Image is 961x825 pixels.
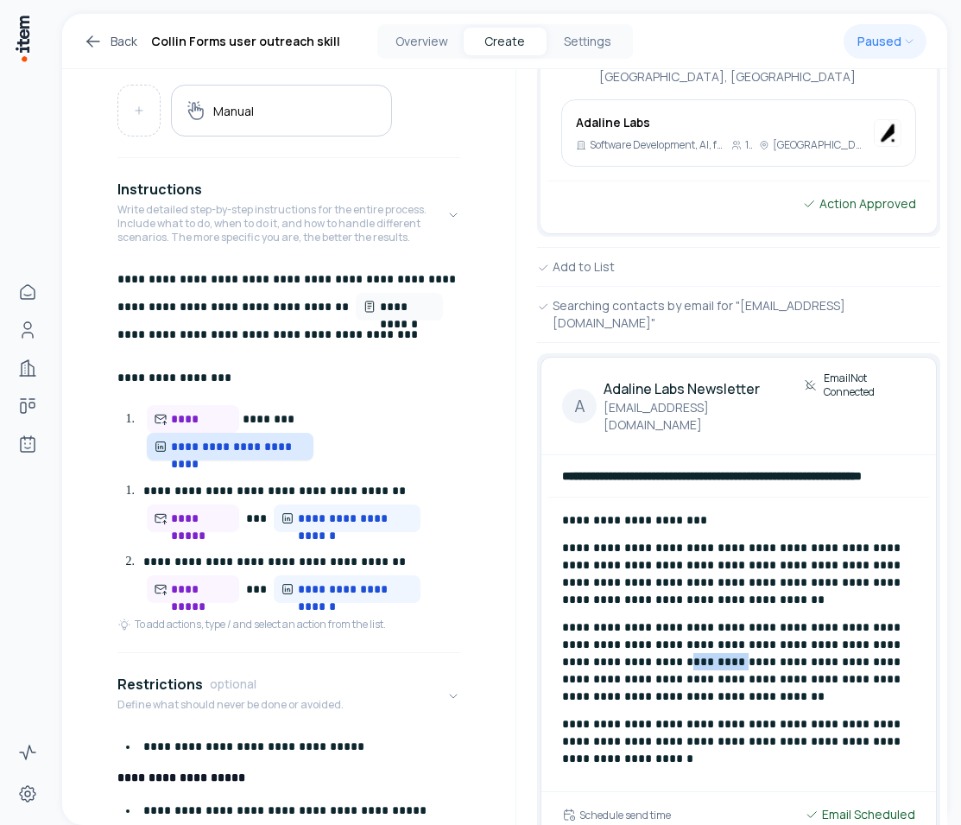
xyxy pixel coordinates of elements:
[576,114,867,131] h3: Adaline Labs
[117,179,202,200] h4: Instructions
[464,28,547,55] button: Create
[10,313,45,347] a: People
[824,371,915,399] span: Email Not Connected
[604,378,797,399] h4: Adaline Labs Newsletter
[604,399,797,434] p: [EMAIL_ADDRESS][DOMAIN_NAME]
[590,138,724,152] p: Software Development, AI, focused on large language models (LLMs) and AI-powered applications
[579,808,671,822] h6: Schedule send time
[10,735,45,770] a: Activity
[822,806,915,823] span: Email Scheduled
[10,351,45,385] a: Companies
[874,119,901,147] img: Adaline Labs
[151,31,340,52] h1: Collin Forms user outreach skill
[537,297,940,332] div: Searching contacts by email for "[EMAIL_ADDRESS][DOMAIN_NAME]"
[14,14,31,63] img: Item Brain Logo
[117,618,386,631] div: To add actions, type / and select an action from the list.
[10,275,45,309] a: Home
[745,138,752,152] p: 11-50
[117,660,460,733] button: RestrictionsoptionalDefine what should never be done or avoided.
[117,165,460,265] button: InstructionsWrite detailed step-by-step instructions for the entire process. Include what to do, ...
[10,427,45,461] a: Agents
[117,265,460,645] div: InstructionsWrite detailed step-by-step instructions for the entire process. Include what to do, ...
[117,203,446,244] p: Write detailed step-by-step instructions for the entire process. Include what to do, when to do i...
[10,389,45,423] a: Deals
[117,85,460,150] div: Triggers
[547,28,629,55] button: Settings
[213,103,254,119] h5: Manual
[802,195,916,213] div: Action Approved
[773,138,867,152] p: [GEOGRAPHIC_DATA], [GEOGRAPHIC_DATA], [GEOGRAPHIC_DATA]
[10,777,45,811] a: Settings
[83,31,137,52] a: Back
[117,674,203,695] h4: Restrictions
[562,389,597,423] div: A
[537,258,940,276] div: Add to List
[117,698,344,712] p: Define what should never be done or avoided.
[381,28,464,55] button: Overview
[210,676,256,693] span: optional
